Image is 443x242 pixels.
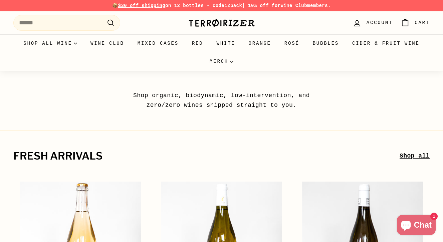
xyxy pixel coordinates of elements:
p: 📦 on 12 bottles - code | 10% off for members. [13,2,430,9]
h2: fresh arrivals [13,151,400,162]
a: Red [185,34,210,52]
summary: Merch [203,52,240,70]
a: Account [349,13,397,33]
a: White [210,34,242,52]
strong: 12pack [224,3,242,8]
a: Wine Club [280,3,307,8]
a: Bubbles [306,34,346,52]
a: Rosé [278,34,306,52]
span: Account [367,19,393,26]
summary: Shop all wine [17,34,84,52]
a: Mixed Cases [131,34,185,52]
a: Cider & Fruit Wine [346,34,426,52]
a: Wine Club [84,34,131,52]
a: Shop all [400,151,430,161]
span: $30 off shipping [118,3,166,8]
p: Shop organic, biodynamic, low-intervention, and zero/zero wines shipped straight to you. [118,91,325,110]
a: Orange [242,34,278,52]
inbox-online-store-chat: Shopify online store chat [395,215,438,237]
a: Cart [397,13,434,33]
span: Cart [415,19,430,26]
